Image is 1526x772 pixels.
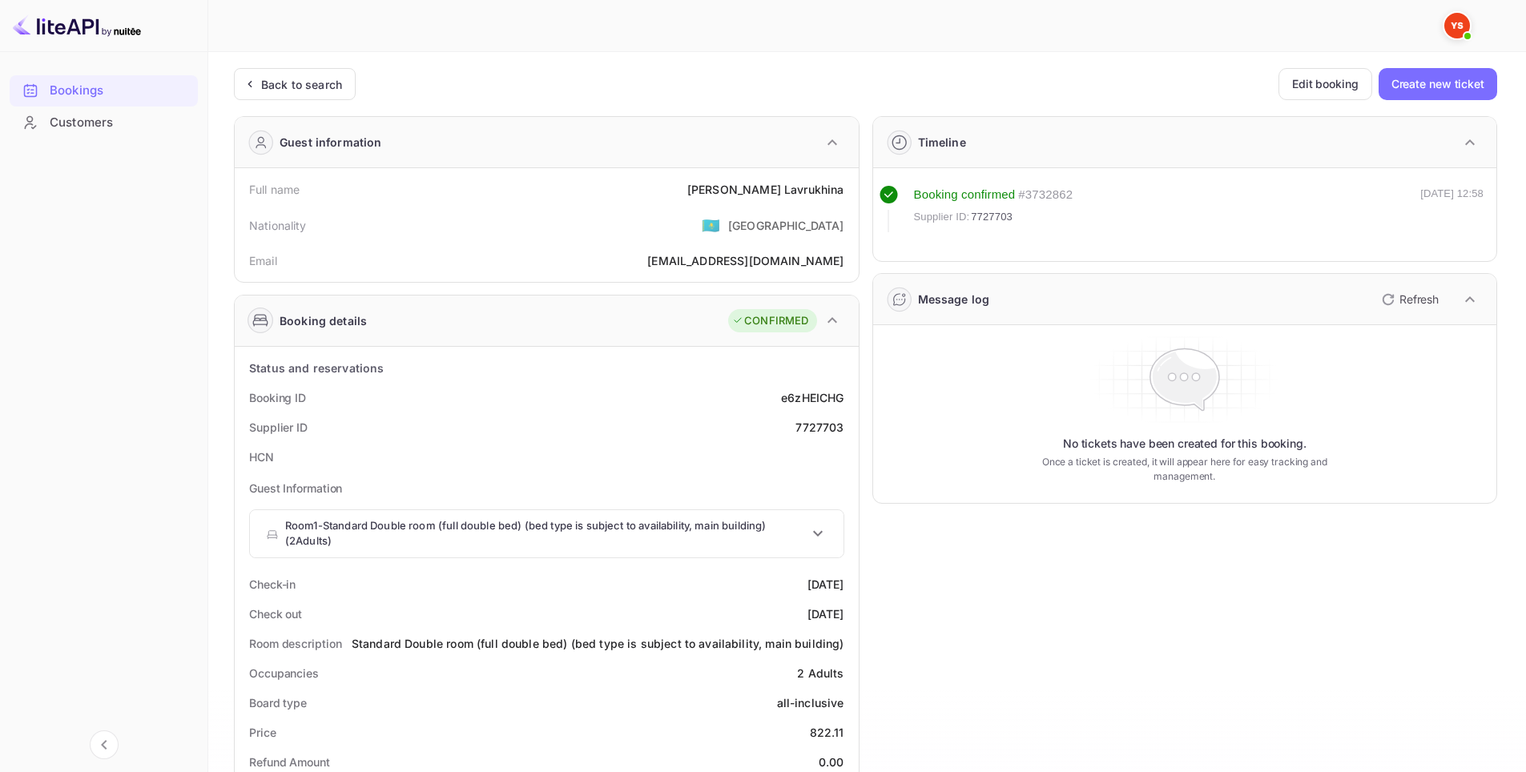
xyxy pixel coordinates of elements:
div: Booking confirmed [914,186,1016,204]
div: Room description [249,635,341,652]
div: Status and reservations [249,360,384,376]
div: Bookings [10,75,198,107]
div: 7727703 [795,419,844,436]
div: Customers [10,107,198,139]
div: Standard Double room (full double bed) (bed type is subject to availability, main building) [352,635,844,652]
div: Check-in [249,576,296,593]
div: # 3732862 [1018,186,1073,204]
div: Refund Amount [249,754,330,770]
div: [DATE] [807,576,844,593]
img: LiteAPI logo [13,13,141,38]
button: Create new ticket [1379,68,1497,100]
div: 2 Adults [797,665,844,682]
a: Customers [10,107,198,137]
div: Board type [249,694,307,711]
div: Customers [50,114,190,132]
div: Occupancies [249,665,319,682]
div: HCN [249,448,274,465]
div: Booking details [280,312,367,329]
p: Refresh [1399,291,1439,308]
div: Guest information [280,134,382,151]
div: [DATE] 12:58 [1420,186,1484,232]
p: No tickets have been created for this booking. [1063,436,1307,452]
div: [GEOGRAPHIC_DATA] [728,217,844,234]
div: [DATE] [807,605,844,622]
p: Room 1 - Standard Double room (full double bed) (bed type is subject to availability, main buildi... [285,518,808,549]
span: United States [702,211,720,239]
div: CONFIRMED [732,313,808,329]
p: Guest Information [249,480,844,497]
a: Bookings [10,75,198,105]
div: Timeline [918,134,966,151]
div: Booking ID [249,389,306,406]
span: Supplier ID: [914,209,970,225]
div: Price [249,724,276,741]
div: Back to search [261,76,342,93]
div: Check out [249,605,302,622]
div: Message log [918,291,990,308]
div: Full name [249,181,300,198]
div: e6zHEICHG [781,389,844,406]
div: Nationality [249,217,307,234]
p: Once a ticket is created, it will appear here for easy tracking and management. [1017,455,1352,484]
div: [EMAIL_ADDRESS][DOMAIN_NAME] [647,252,844,269]
span: 7727703 [971,209,1013,225]
button: Edit booking [1278,68,1372,100]
div: Email [249,252,277,269]
div: 822.11 [810,724,844,741]
img: Yandex Support [1444,13,1470,38]
button: Refresh [1372,287,1445,312]
div: Supplier ID [249,419,308,436]
div: all-inclusive [777,694,844,711]
button: Collapse navigation [90,730,119,759]
div: [PERSON_NAME] Lavrukhina [687,181,844,198]
div: 0.00 [819,754,844,770]
div: Bookings [50,82,190,100]
div: Room1-Standard Double room (full double bed) (bed type is subject to availability, main building)... [250,510,844,557]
